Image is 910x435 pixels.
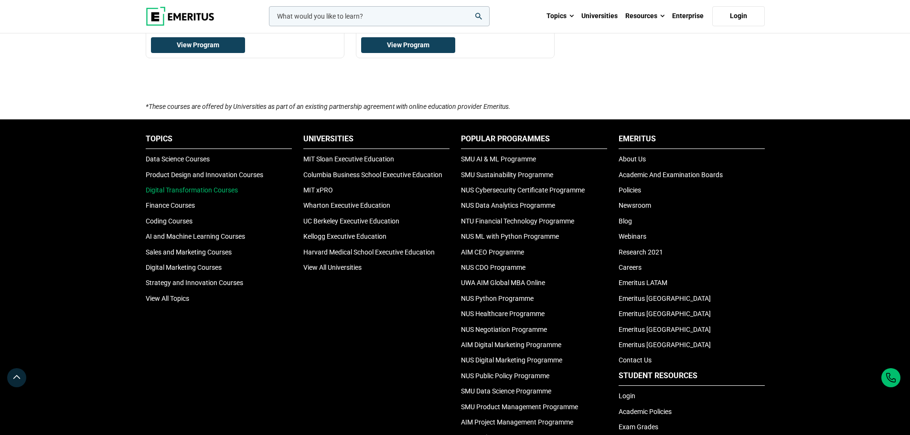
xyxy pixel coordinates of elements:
[146,264,222,271] a: Digital Marketing Courses
[461,341,561,349] a: AIM Digital Marketing Programme
[619,155,646,163] a: About Us
[619,408,672,415] a: Academic Policies
[461,233,559,240] a: NUS ML with Python Programme
[461,310,545,318] a: NUS Healthcare Programme
[461,418,573,426] a: AIM Project Management Programme
[303,233,386,240] a: Kellogg Executive Education
[146,248,232,256] a: Sales and Marketing Courses
[461,372,549,380] a: NUS Public Policy Programme
[146,202,195,209] a: Finance Courses
[619,310,711,318] a: Emeritus [GEOGRAPHIC_DATA]
[619,341,711,349] a: Emeritus [GEOGRAPHIC_DATA]
[303,186,333,194] a: MIT xPRO
[461,403,578,411] a: SMU Product Management Programme
[303,171,442,179] a: Columbia Business School Executive Education
[269,6,490,26] input: woocommerce-product-search-field-0
[619,233,646,240] a: Webinars
[619,279,667,286] a: Emeritus LATAM
[303,155,394,163] a: MIT Sloan Executive Education
[461,217,574,225] a: NTU Financial Technology Programme
[461,186,585,194] a: NUS Cybersecurity Certificate Programme
[146,186,238,194] a: Digital Transformation Courses
[461,295,534,302] a: NUS Python Programme
[461,387,551,395] a: SMU Data Science Programme
[146,217,193,225] a: Coding Courses
[146,155,210,163] a: Data Science Courses
[146,103,511,110] i: *These courses are offered by Universities as part of an existing partnership agreement with onli...
[461,155,536,163] a: SMU AI & ML Programme
[146,279,243,286] a: Strategy and Innovation Courses
[461,248,524,256] a: AIM CEO Programme
[461,264,525,271] a: NUS CDO Programme
[461,279,545,286] a: UWA AIM Global MBA Online
[619,295,711,302] a: Emeritus [GEOGRAPHIC_DATA]
[619,326,711,333] a: Emeritus [GEOGRAPHIC_DATA]
[619,171,723,179] a: Academic And Examination Boards
[619,248,663,256] a: Research 2021
[303,202,390,209] a: Wharton Executive Education
[461,356,562,364] a: NUS Digital Marketing Programme
[619,264,642,271] a: Careers
[619,356,652,364] a: Contact Us
[461,202,555,209] a: NUS Data Analytics Programme
[461,326,547,333] a: NUS Negotiation Programme
[619,423,658,431] a: Exam Grades
[619,202,651,209] a: Newsroom
[303,217,399,225] a: UC Berkeley Executive Education
[303,264,362,271] a: View All Universities
[303,248,435,256] a: Harvard Medical School Executive Education
[619,186,641,194] a: Policies
[361,37,455,53] a: View Program
[712,6,765,26] a: Login
[151,37,245,53] a: View Program
[619,392,635,400] a: Login
[146,171,263,179] a: Product Design and Innovation Courses
[146,295,189,302] a: View All Topics
[461,171,553,179] a: SMU Sustainability Programme
[146,233,245,240] a: AI and Machine Learning Courses
[619,217,632,225] a: Blog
